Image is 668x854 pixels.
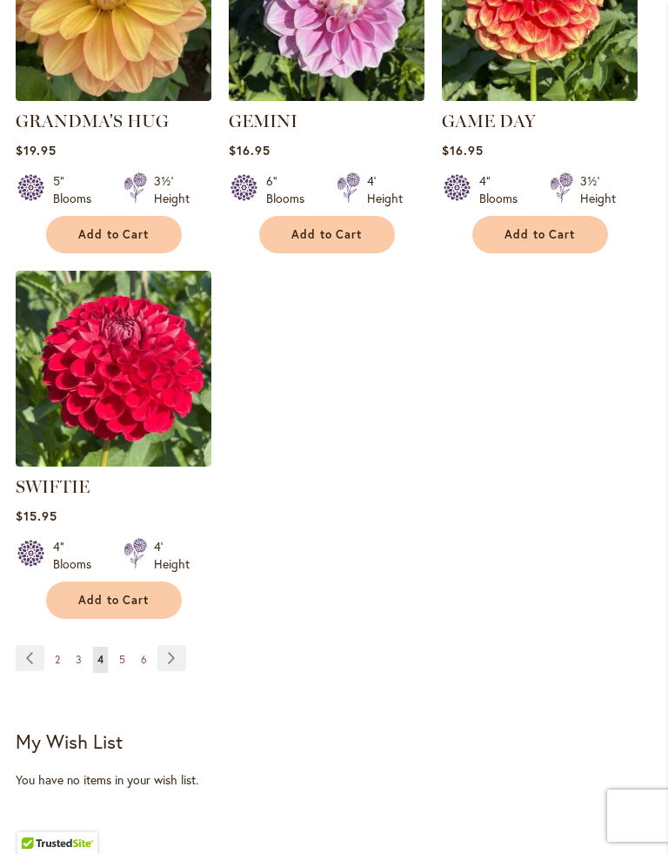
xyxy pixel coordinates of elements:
[16,508,57,524] span: $15.95
[53,172,103,207] div: 5" Blooms
[442,111,536,131] a: GAME DAY
[53,538,103,573] div: 4" Blooms
[50,647,64,673] a: 2
[78,227,150,242] span: Add to Cart
[259,216,395,253] button: Add to Cart
[115,647,130,673] a: 5
[16,454,211,470] a: SWIFTIE
[229,88,424,104] a: GEMINI
[16,88,211,104] a: GRANDMA'S HUG
[229,142,271,158] span: $16.95
[472,216,608,253] button: Add to Cart
[46,582,182,619] button: Add to Cart
[16,771,652,789] div: You have no items in your wish list.
[46,216,182,253] button: Add to Cart
[13,792,62,841] iframe: Launch Accessibility Center
[442,142,484,158] span: $16.95
[291,227,363,242] span: Add to Cart
[504,227,576,242] span: Add to Cart
[367,172,403,207] div: 4' Height
[580,172,616,207] div: 3½' Height
[55,653,60,666] span: 2
[16,729,123,754] strong: My Wish List
[266,172,316,207] div: 6" Blooms
[119,653,125,666] span: 5
[479,172,529,207] div: 4" Blooms
[229,111,297,131] a: GEMINI
[97,653,104,666] span: 4
[137,647,151,673] a: 6
[154,538,190,573] div: 4' Height
[16,142,57,158] span: $19.95
[71,647,86,673] a: 3
[154,172,190,207] div: 3½' Height
[16,476,90,497] a: SWIFTIE
[16,271,211,467] img: SWIFTIE
[141,653,147,666] span: 6
[76,653,82,666] span: 3
[442,88,638,104] a: GAME DAY
[16,111,169,131] a: GRANDMA'S HUG
[78,593,150,608] span: Add to Cart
